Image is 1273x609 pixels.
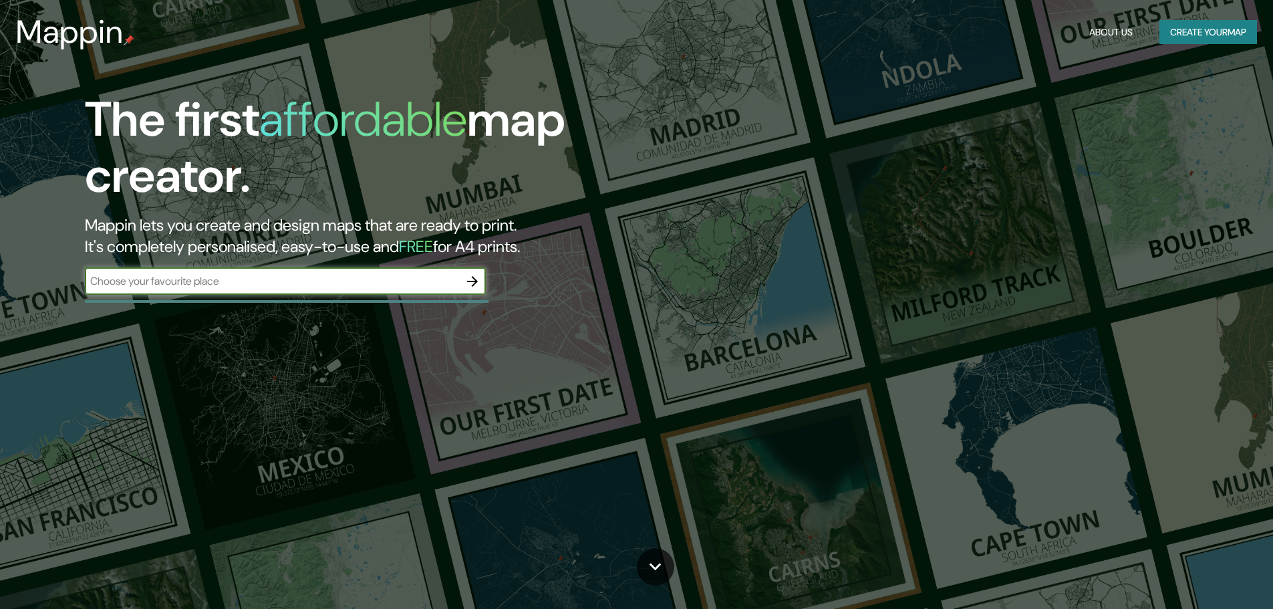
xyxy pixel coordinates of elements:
[1154,557,1258,594] iframe: Help widget launcher
[259,88,467,150] h1: affordable
[85,273,459,289] input: Choose your favourite place
[85,215,722,257] h2: Mappin lets you create and design maps that are ready to print. It's completely personalised, eas...
[1159,20,1257,45] button: Create yourmap
[1084,20,1138,45] button: About Us
[16,13,124,51] h3: Mappin
[85,92,722,215] h1: The first map creator.
[399,236,433,257] h5: FREE
[124,35,134,45] img: mappin-pin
